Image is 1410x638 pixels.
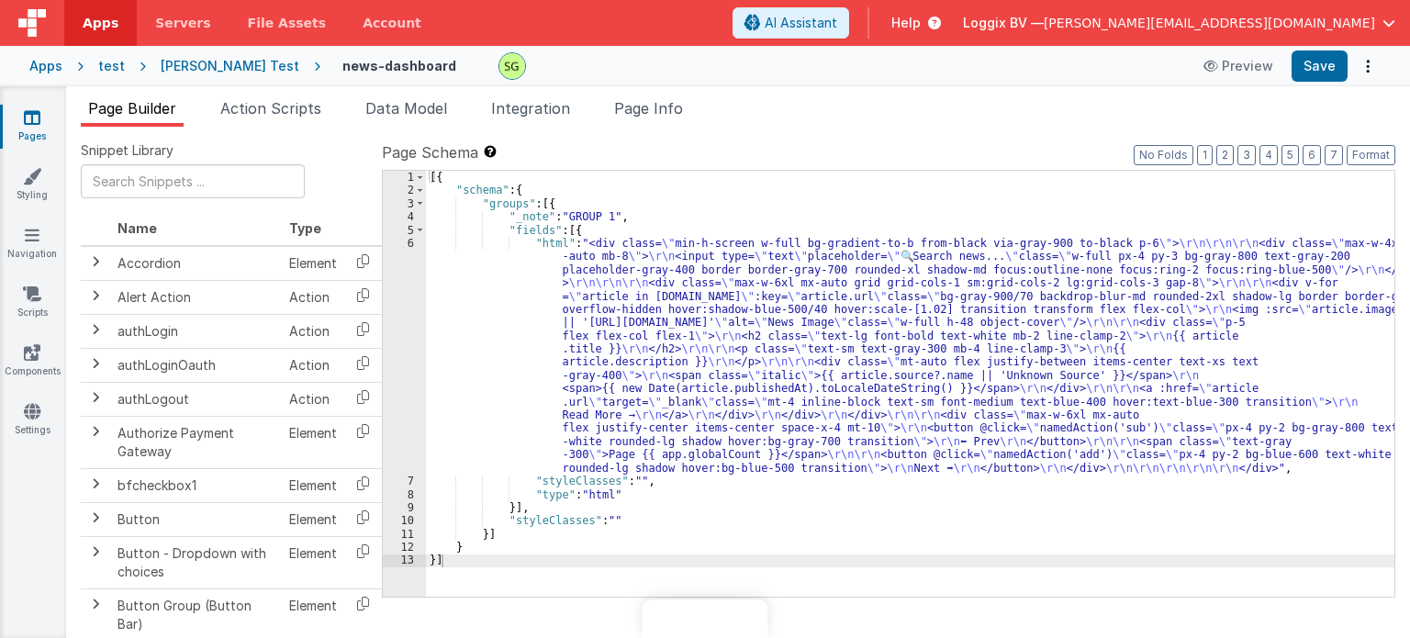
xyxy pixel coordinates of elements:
[1197,145,1213,165] button: 1
[282,348,344,382] td: Action
[383,184,426,196] div: 2
[383,488,426,501] div: 8
[29,57,62,75] div: Apps
[1237,145,1256,165] button: 3
[110,280,282,314] td: Alert Action
[1192,51,1284,81] button: Preview
[383,237,426,475] div: 6
[220,99,321,118] span: Action Scripts
[81,141,173,160] span: Snippet Library
[282,502,344,536] td: Element
[1281,145,1299,165] button: 5
[98,57,125,75] div: test
[110,536,282,588] td: Button - Dropdown with choices
[110,416,282,468] td: Authorize Payment Gateway
[733,7,849,39] button: AI Assistant
[1355,53,1381,79] button: Options
[110,348,282,382] td: authLoginOauth
[365,99,447,118] span: Data Model
[963,14,1044,32] span: Loggix BV —
[383,541,426,554] div: 12
[383,475,426,487] div: 7
[383,514,426,527] div: 10
[110,468,282,502] td: bfcheckbox1
[382,141,478,163] span: Page Schema
[110,314,282,348] td: authLogin
[342,59,456,73] h4: news-dashboard
[282,536,344,588] td: Element
[383,528,426,541] div: 11
[117,220,157,236] span: Name
[110,502,282,536] td: Button
[1134,145,1193,165] button: No Folds
[383,171,426,184] div: 1
[282,246,344,281] td: Element
[383,197,426,210] div: 3
[1259,145,1278,165] button: 4
[491,99,570,118] span: Integration
[1216,145,1234,165] button: 2
[499,53,525,79] img: 497ae24fd84173162a2d7363e3b2f127
[110,246,282,281] td: Accordion
[1325,145,1343,165] button: 7
[383,224,426,237] div: 5
[248,14,327,32] span: File Assets
[83,14,118,32] span: Apps
[282,280,344,314] td: Action
[282,416,344,468] td: Element
[81,164,305,198] input: Search Snippets ...
[891,14,921,32] span: Help
[383,501,426,514] div: 9
[1044,14,1375,32] span: [PERSON_NAME][EMAIL_ADDRESS][DOMAIN_NAME]
[614,99,683,118] span: Page Info
[383,554,426,566] div: 13
[1292,50,1348,82] button: Save
[282,382,344,416] td: Action
[282,314,344,348] td: Action
[161,57,299,75] div: [PERSON_NAME] Test
[289,220,321,236] span: Type
[282,468,344,502] td: Element
[1303,145,1321,165] button: 6
[963,14,1395,32] button: Loggix BV — [PERSON_NAME][EMAIL_ADDRESS][DOMAIN_NAME]
[155,14,210,32] span: Servers
[383,210,426,223] div: 4
[110,382,282,416] td: authLogout
[88,99,176,118] span: Page Builder
[1347,145,1395,165] button: Format
[765,14,837,32] span: AI Assistant
[643,599,768,638] iframe: Marker.io feedback button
